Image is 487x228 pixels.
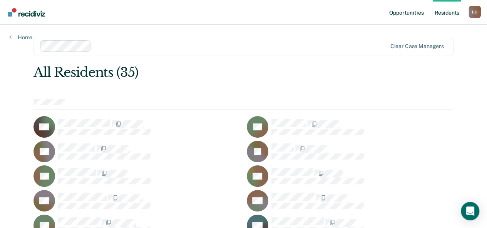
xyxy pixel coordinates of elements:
[9,34,32,41] a: Home
[469,6,481,18] button: Profile dropdown button
[469,6,481,18] div: B D
[390,43,443,50] div: Clear case managers
[33,65,369,80] div: All Residents (35)
[461,202,479,220] div: Open Intercom Messenger
[8,8,45,17] img: Recidiviz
